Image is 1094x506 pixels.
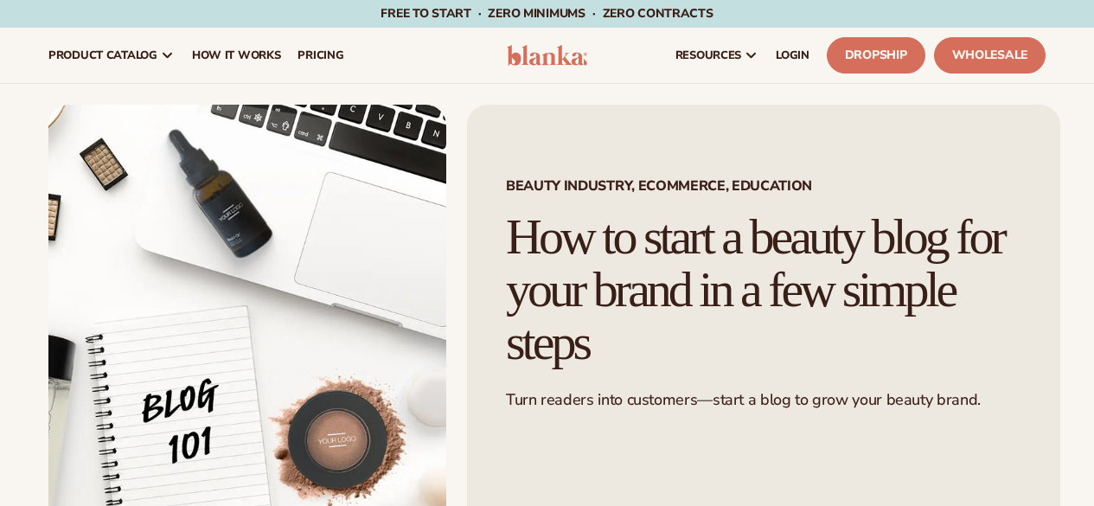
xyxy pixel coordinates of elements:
[48,48,157,62] span: product catalog
[192,48,281,62] span: How It Works
[776,48,809,62] span: LOGIN
[675,48,741,62] span: resources
[767,28,818,83] a: LOGIN
[934,37,1046,74] a: Wholesale
[40,28,183,83] a: product catalog
[381,5,713,22] span: Free to start · ZERO minimums · ZERO contracts
[507,45,588,66] img: logo
[183,28,290,83] a: How It Works
[506,390,1021,410] p: Turn readers into customers—start a blog to grow your beauty brand.
[506,179,1021,193] span: Beauty Industry, Ecommerce, Education
[289,28,352,83] a: pricing
[506,211,1021,369] h1: How to start a beauty blog for your brand in a few simple steps
[827,37,925,74] a: Dropship
[667,28,767,83] a: resources
[297,48,343,62] span: pricing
